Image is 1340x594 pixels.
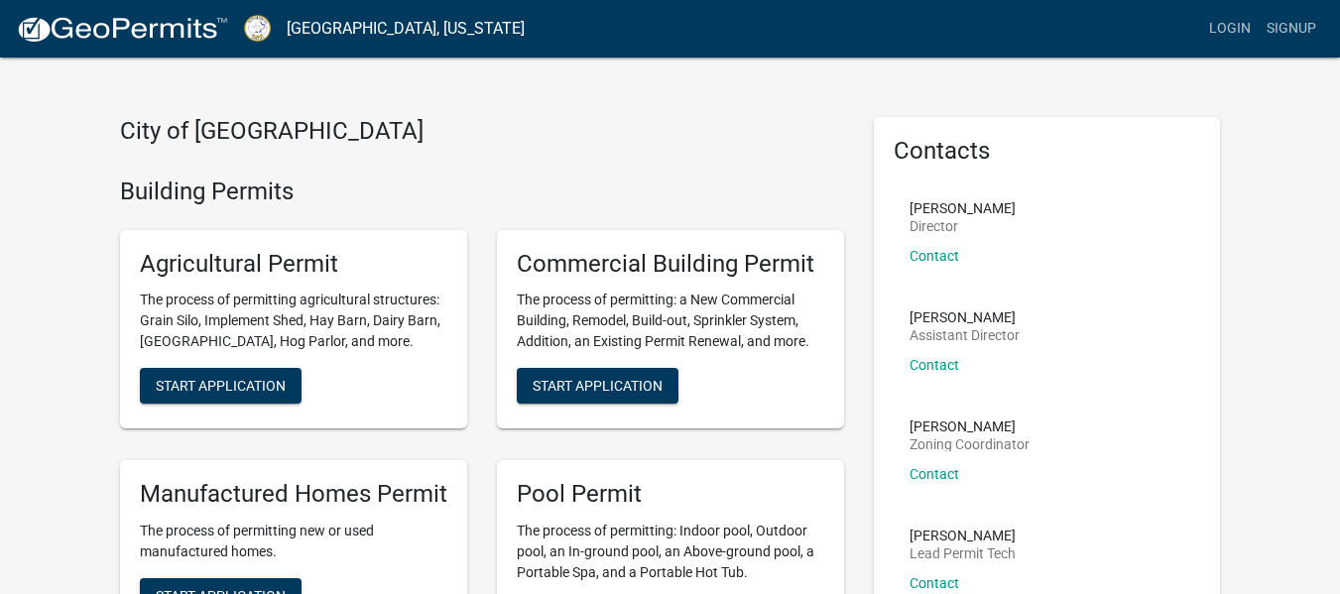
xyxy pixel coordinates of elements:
[910,219,1016,233] p: Director
[244,15,271,42] img: Putnam County, Georgia
[517,521,824,583] p: The process of permitting: Indoor pool, Outdoor pool, an In-ground pool, an Above-ground pool, a ...
[910,529,1016,542] p: [PERSON_NAME]
[517,250,824,279] h5: Commercial Building Permit
[910,201,1016,215] p: [PERSON_NAME]
[287,12,525,46] a: [GEOGRAPHIC_DATA], [US_STATE]
[140,250,447,279] h5: Agricultural Permit
[1201,10,1259,48] a: Login
[910,419,1030,433] p: [PERSON_NAME]
[140,368,302,404] button: Start Application
[120,178,844,206] h4: Building Permits
[894,137,1201,166] h5: Contacts
[517,290,824,352] p: The process of permitting: a New Commercial Building, Remodel, Build-out, Sprinkler System, Addit...
[910,546,1016,560] p: Lead Permit Tech
[1259,10,1324,48] a: Signup
[140,521,447,562] p: The process of permitting new or used manufactured homes.
[910,248,959,264] a: Contact
[910,437,1030,451] p: Zoning Coordinator
[517,368,678,404] button: Start Application
[910,575,959,591] a: Contact
[156,378,286,394] span: Start Application
[140,290,447,352] p: The process of permitting agricultural structures: Grain Silo, Implement Shed, Hay Barn, Dairy Ba...
[120,117,844,146] h4: City of [GEOGRAPHIC_DATA]
[140,480,447,509] h5: Manufactured Homes Permit
[910,310,1020,324] p: [PERSON_NAME]
[517,480,824,509] h5: Pool Permit
[910,328,1020,342] p: Assistant Director
[533,378,663,394] span: Start Application
[910,466,959,482] a: Contact
[910,357,959,373] a: Contact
